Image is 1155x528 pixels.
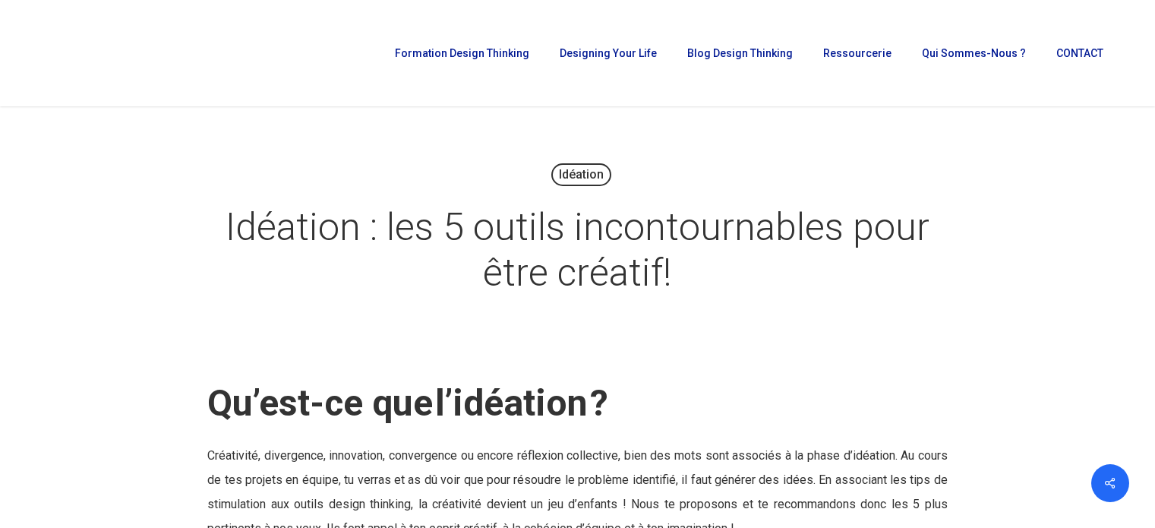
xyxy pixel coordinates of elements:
[816,48,899,58] a: Ressourcerie
[387,48,537,58] a: Formation Design Thinking
[560,47,657,59] span: Designing Your Life
[198,189,958,311] h1: Idéation : les 5 outils incontournables pour être créatif!
[1049,48,1111,58] a: CONTACT
[687,47,793,59] span: Blog Design Thinking
[433,381,590,425] em: l’idéation
[823,47,891,59] span: Ressourcerie
[207,381,948,425] h2: Qu’est-ce que ?
[1056,47,1103,59] span: CONTACT
[914,48,1034,58] a: Qui sommes-nous ?
[21,23,181,84] img: French Future Academy
[551,163,611,186] a: Idéation
[207,448,948,511] span: Créativité, divergence, innovation, convergence ou encore réflexion collective, bien des mots son...
[552,48,664,58] a: Designing Your Life
[395,47,529,59] span: Formation Design Thinking
[680,48,800,58] a: Blog Design Thinking
[922,47,1026,59] span: Qui sommes-nous ?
